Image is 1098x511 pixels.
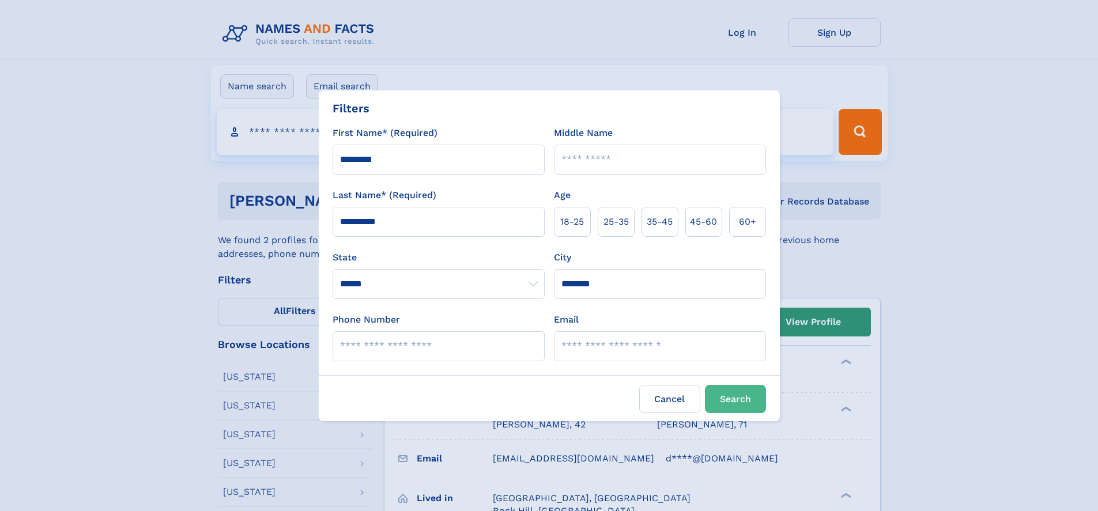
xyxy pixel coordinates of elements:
[554,188,571,202] label: Age
[554,126,613,140] label: Middle Name
[333,100,369,117] div: Filters
[333,126,437,140] label: First Name* (Required)
[554,251,571,264] label: City
[333,188,436,202] label: Last Name* (Required)
[690,215,717,229] span: 45‑60
[705,385,766,413] button: Search
[560,215,584,229] span: 18‑25
[647,215,673,229] span: 35‑45
[554,313,579,327] label: Email
[333,313,400,327] label: Phone Number
[333,251,545,264] label: State
[739,215,756,229] span: 60+
[639,385,700,413] label: Cancel
[603,215,629,229] span: 25‑35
